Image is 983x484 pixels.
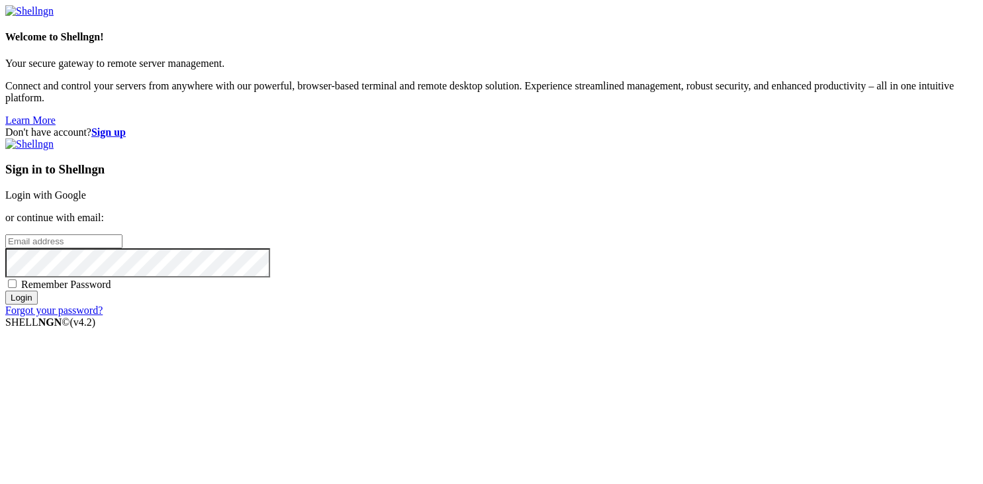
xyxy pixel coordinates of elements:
[5,212,978,224] p: or continue with email:
[38,316,62,328] b: NGN
[5,138,54,150] img: Shellngn
[5,162,978,177] h3: Sign in to Shellngn
[5,291,38,305] input: Login
[5,126,978,138] div: Don't have account?
[5,31,978,43] h4: Welcome to Shellngn!
[5,58,978,70] p: Your secure gateway to remote server management.
[5,80,978,104] p: Connect and control your servers from anywhere with our powerful, browser-based terminal and remo...
[5,189,86,201] a: Login with Google
[5,316,95,328] span: SHELL ©
[8,279,17,288] input: Remember Password
[70,316,96,328] span: 4.2.0
[5,115,56,126] a: Learn More
[21,279,111,290] span: Remember Password
[5,305,103,316] a: Forgot your password?
[5,234,122,248] input: Email address
[5,5,54,17] img: Shellngn
[91,126,126,138] a: Sign up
